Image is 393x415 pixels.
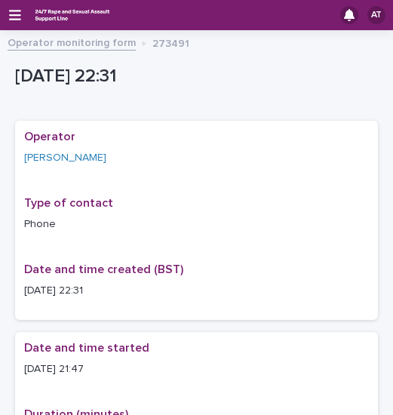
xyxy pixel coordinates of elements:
p: [DATE] 22:31 [15,66,372,88]
div: AT [367,6,385,24]
p: [DATE] 22:31 [24,283,369,299]
p: Phone [24,217,369,232]
span: Date and time started [24,342,149,354]
a: [PERSON_NAME] [24,150,106,166]
a: Operator monitoring form [8,33,136,51]
p: 273491 [152,34,189,51]
span: Operator [24,131,75,143]
span: Date and time created (BST) [24,263,183,275]
p: [DATE] 21:47 [24,361,369,377]
img: rhQMoQhaT3yELyF149Cw [33,5,112,25]
span: Type of contact [24,197,113,209]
